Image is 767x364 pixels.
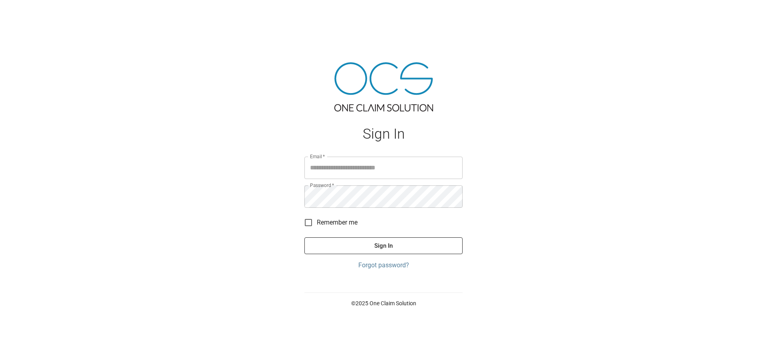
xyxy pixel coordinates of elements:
img: ocs-logo-tra.png [334,62,433,111]
span: Remember me [317,218,358,227]
p: © 2025 One Claim Solution [304,299,463,307]
label: Password [310,182,334,189]
a: Forgot password? [304,261,463,270]
label: Email [310,153,325,160]
h1: Sign In [304,126,463,142]
button: Sign In [304,237,463,254]
img: ocs-logo-white-transparent.png [10,5,42,21]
